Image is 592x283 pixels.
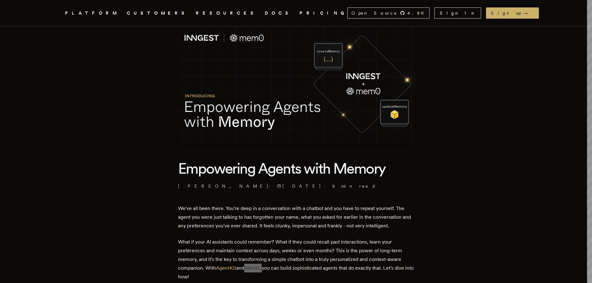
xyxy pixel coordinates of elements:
a: PRICING [300,9,347,17]
p: We've all been there. You're deep in a conversation with a chatbot and you have to repeat yoursel... [178,204,414,230]
a: Sign up [486,7,539,19]
span: [DATE] [277,183,321,189]
img: Featured image for Empowering Agents with Memory blog post [177,25,415,144]
span: 9 min read [332,183,376,189]
a: CUSTOMERS [127,9,188,17]
a: Mem0 [244,265,259,271]
button: RESOURCES [196,9,257,17]
a: DOCS [265,9,292,17]
a: Sign In [434,7,481,19]
span: 4.9 K [407,10,428,16]
span: Open Source [351,10,397,16]
a: AgentKit [216,265,236,271]
button: PLATFORM [65,9,119,17]
p: What if your AI assistants could remember? What if they could recall past interactions, learn you... [178,238,414,281]
h1: Empowering Agents with Memory [178,159,414,178]
span: → [523,10,534,16]
p: [PERSON_NAME] · · [178,183,414,189]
